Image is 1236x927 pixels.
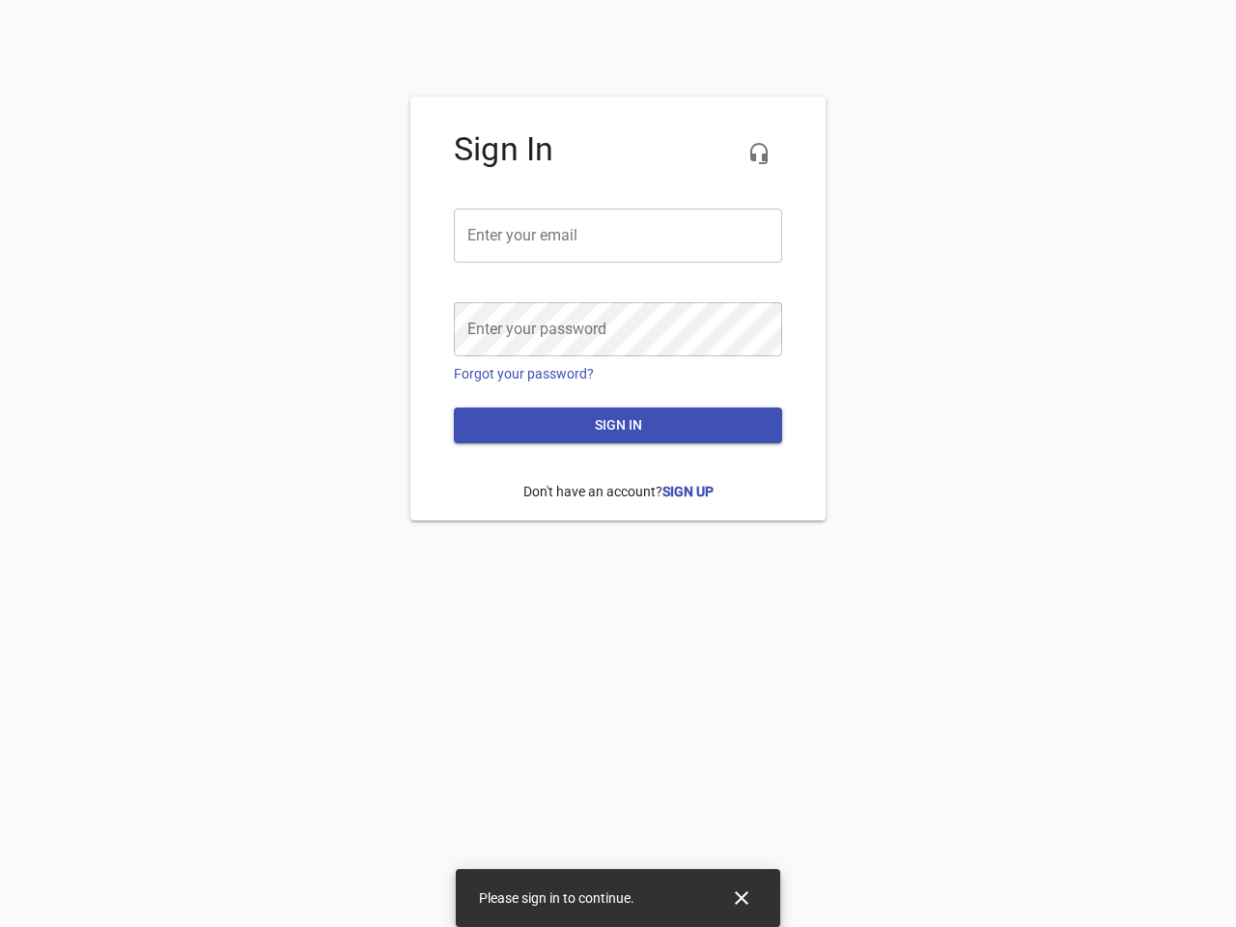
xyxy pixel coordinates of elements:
span: Please sign in to continue. [479,890,634,906]
p: Don't have an account? [454,467,782,517]
button: Live Chat [736,130,782,177]
button: Sign in [454,407,782,443]
a: Forgot your password? [454,366,594,381]
span: Sign in [469,413,767,437]
a: Sign Up [662,484,714,499]
button: Close [718,875,765,921]
h4: Sign In [454,130,782,169]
